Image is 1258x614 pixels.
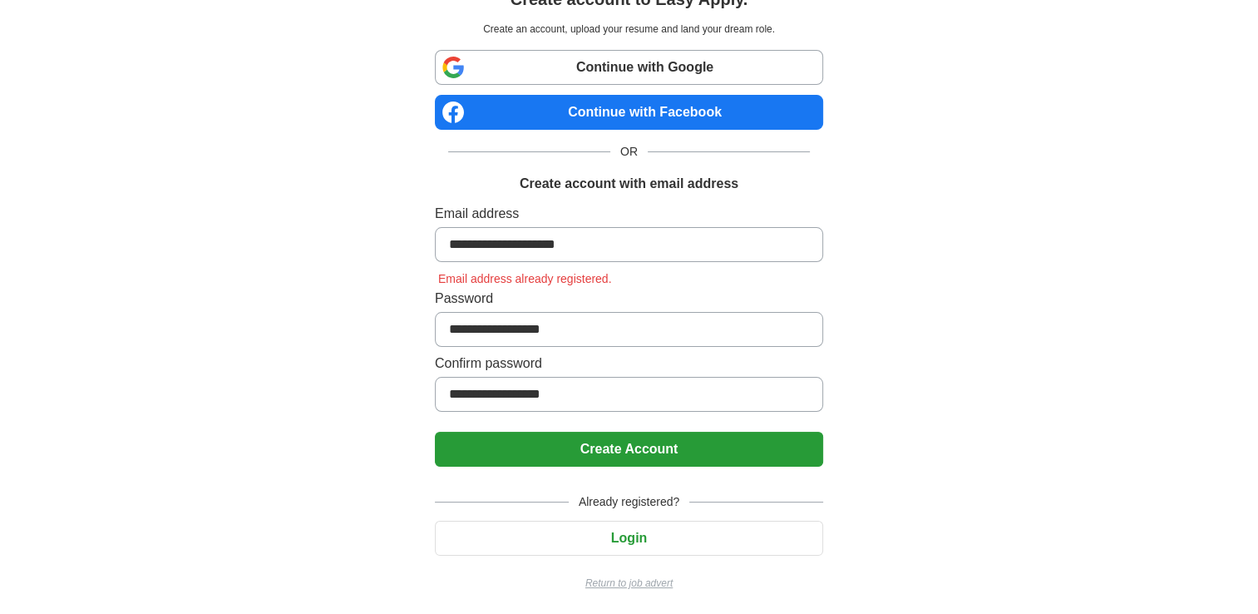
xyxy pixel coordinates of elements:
[435,289,823,309] label: Password
[435,354,823,374] label: Confirm password
[435,432,823,467] button: Create Account
[520,174,738,194] h1: Create account with email address
[435,531,823,545] a: Login
[435,50,823,85] a: Continue with Google
[435,204,823,224] label: Email address
[435,272,615,285] span: Email address already registered.
[435,576,823,591] a: Return to job advert
[435,521,823,556] button: Login
[569,493,689,511] span: Already registered?
[435,95,823,130] a: Continue with Facebook
[438,22,820,37] p: Create an account, upload your resume and land your dream role.
[610,143,648,161] span: OR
